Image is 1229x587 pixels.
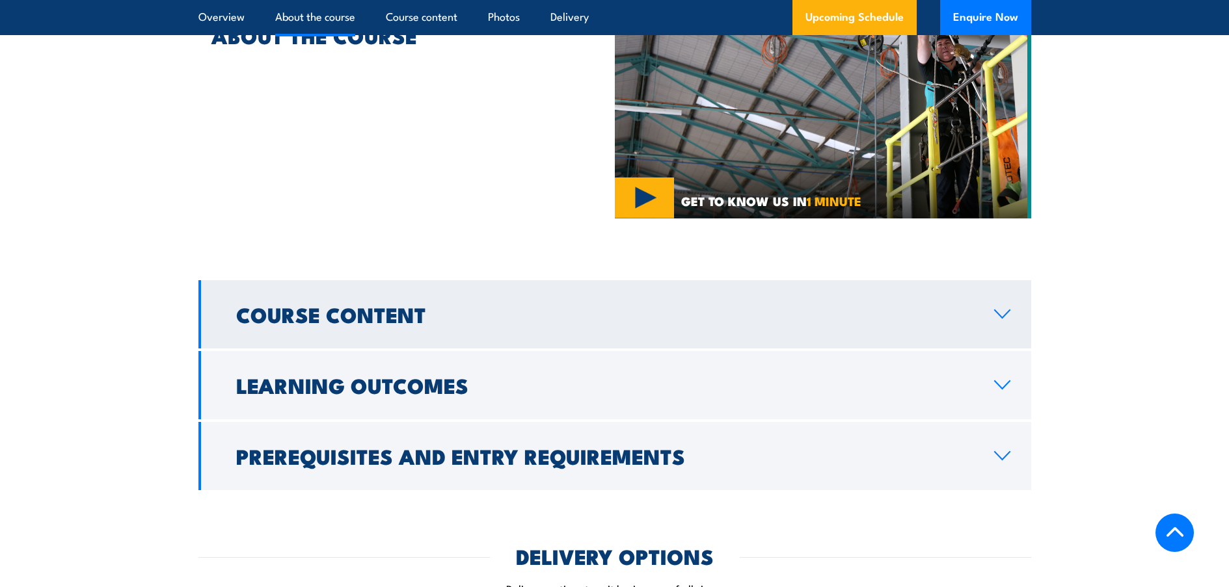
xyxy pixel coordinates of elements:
[236,305,973,323] h2: Course Content
[516,547,714,565] h2: DELIVERY OPTIONS
[198,280,1031,348] a: Course Content
[807,191,861,210] strong: 1 MINUTE
[681,195,861,207] span: GET TO KNOW US IN
[198,351,1031,419] a: Learning Outcomes
[236,447,973,465] h2: Prerequisites and Entry Requirements
[198,422,1031,490] a: Prerequisites and Entry Requirements
[211,26,555,44] h2: ABOUT THE COURSE
[236,376,973,394] h2: Learning Outcomes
